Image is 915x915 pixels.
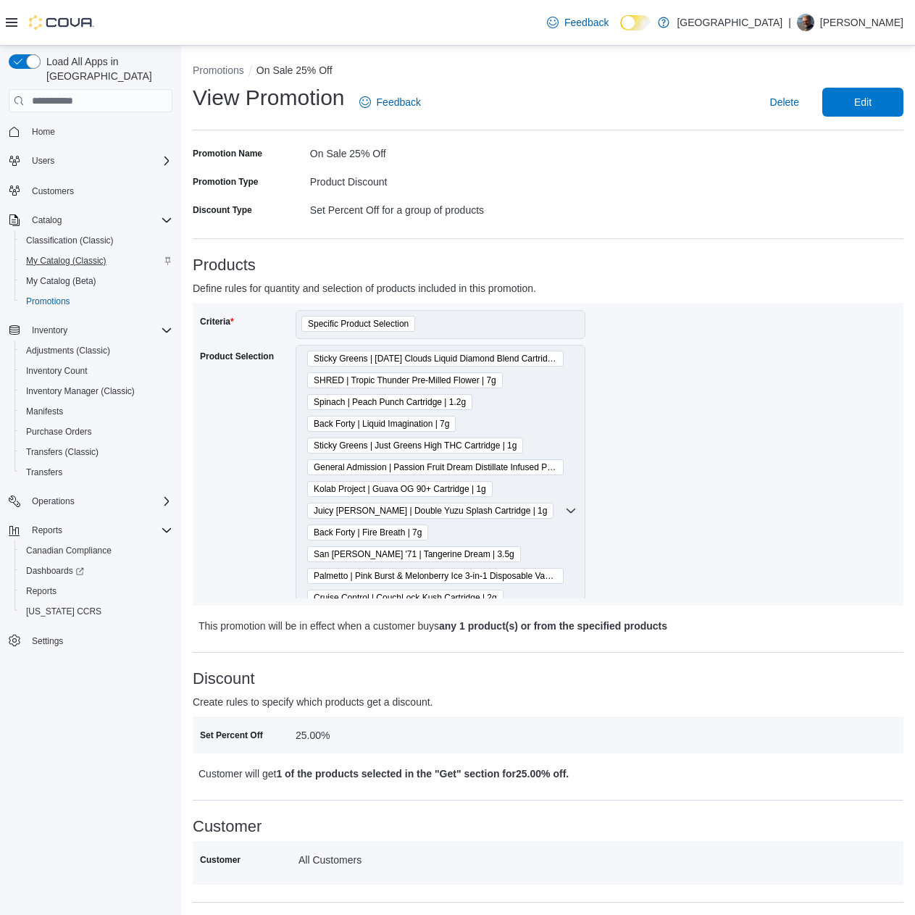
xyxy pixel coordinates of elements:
button: Manifests [14,401,178,422]
a: Feedback [354,88,427,117]
p: Define rules for quantity and selection of products included in this promotion. [193,280,726,297]
span: Classification (Classic) [26,235,114,246]
span: Specific Product Selection [301,316,415,332]
span: Washington CCRS [20,603,172,620]
span: Juicy [PERSON_NAME] | Double Yuzu Splash Cartridge | 1g [314,504,547,518]
span: Inventory [32,325,67,336]
span: Back Forty | Fire Breath | 7g [307,525,428,540]
span: Cruise Control | CouchLock Kush Cartridge | 2g [307,590,504,606]
span: Specific Product Selection [308,317,409,331]
input: Dark Mode [620,15,651,30]
label: Promotion Name [193,148,262,159]
button: [US_STATE] CCRS [14,601,178,622]
span: Reports [26,585,57,597]
span: Home [32,126,55,138]
div: Chris Clay [797,14,814,31]
button: Settings [3,630,178,651]
span: Sticky Greens | Carnival Clouds Liquid Diamond Blend Cartridge | 1g [307,351,564,367]
span: Operations [26,493,172,510]
button: Users [26,152,60,170]
a: Transfers (Classic) [20,443,104,461]
span: Palmetto | Pink Burst & Melonberry Ice 3-in-1 Disposable Vape | 1g [314,569,557,583]
button: Reports [26,522,68,539]
button: Inventory [3,320,178,340]
span: San [PERSON_NAME] '71 | Tangerine Dream | 3.5g [314,547,514,561]
img: Cova [29,15,94,30]
span: Promotions [20,293,172,310]
button: Delete [764,88,805,117]
span: Customers [32,185,74,197]
a: Manifests [20,403,69,420]
span: Inventory Count [26,365,88,377]
span: Transfers (Classic) [20,443,172,461]
div: On Sale 25% Off [310,142,548,159]
a: Inventory Manager (Classic) [20,383,141,400]
button: Customers [3,180,178,201]
button: Canadian Compliance [14,540,178,561]
b: 1 of the products selected in the "Get" section for 25.00% off . [276,768,569,780]
button: Promotions [14,291,178,312]
nav: Complex example [9,115,172,689]
span: Inventory Manager (Classic) [26,385,135,397]
button: Inventory Manager (Classic) [14,381,178,401]
span: Back Forty | Liquid Imagination | 7g [307,416,456,432]
span: Transfers [20,464,172,481]
button: Users [3,151,178,171]
span: Catalog [26,212,172,229]
button: Reports [3,520,178,540]
span: Back Forty | Fire Breath | 7g [314,525,422,540]
span: Feedback [377,95,421,109]
span: Palmetto | Pink Burst & Melonberry Ice 3-in-1 Disposable Vape | 1g [307,568,564,584]
button: Adjustments (Classic) [14,340,178,361]
span: [US_STATE] CCRS [26,606,101,617]
p: | [788,14,791,31]
h3: Discount [193,670,903,688]
a: My Catalog (Classic) [20,252,112,270]
a: Canadian Compliance [20,542,117,559]
span: Users [26,152,172,170]
span: Inventory Count [20,362,172,380]
span: Delete [770,95,799,109]
span: Adjustments (Classic) [26,345,110,356]
a: Transfers [20,464,68,481]
div: Set Percent Off for a group of products [310,199,548,216]
span: Settings [32,635,63,647]
span: Reports [32,525,62,536]
span: Promotions [26,296,70,307]
span: Sticky Greens | [DATE] Clouds Liquid Diamond Blend Cartridge | 1g [314,351,557,366]
a: My Catalog (Beta) [20,272,102,290]
div: All Customers [298,848,487,866]
a: Dashboards [14,561,178,581]
button: Transfers (Classic) [14,442,178,462]
span: Load All Apps in [GEOGRAPHIC_DATA] [41,54,172,83]
span: Dashboards [26,565,84,577]
span: Sticky Greens | Just Greens High THC Cartridge | 1g [314,438,517,453]
div: Product Discount [310,170,548,188]
button: My Catalog (Classic) [14,251,178,271]
span: Catalog [32,214,62,226]
span: My Catalog (Beta) [20,272,172,290]
span: Manifests [20,403,172,420]
span: Cruise Control | CouchLock Kush Cartridge | 2g [314,590,497,605]
span: Purchase Orders [26,426,92,438]
label: Product Selection [200,351,274,362]
span: Dashboards [20,562,172,580]
span: Edit [854,95,872,109]
span: Canadian Compliance [26,545,112,556]
button: My Catalog (Beta) [14,271,178,291]
b: any 1 product(s) or from the specified products [439,620,667,632]
span: Kolab Project | Guava OG 90+ Cartridge | 1g [307,481,493,497]
button: Transfers [14,462,178,482]
a: Home [26,123,61,141]
span: General Admission | Passion Fruit Dream Distillate Infused Pre-Rolls | 5 x 0.5g [307,459,564,475]
span: Juicy Hoots | Double Yuzu Splash Cartridge | 1g [307,503,553,519]
a: Feedback [541,8,614,37]
span: Sticky Greens | Just Greens High THC Cartridge | 1g [307,438,523,454]
button: Home [3,121,178,142]
button: On Sale 25% Off [256,64,333,76]
label: Promotion Type [193,176,258,188]
a: Adjustments (Classic) [20,342,116,359]
a: Reports [20,582,62,600]
a: Customers [26,183,80,200]
span: My Catalog (Beta) [26,275,96,287]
